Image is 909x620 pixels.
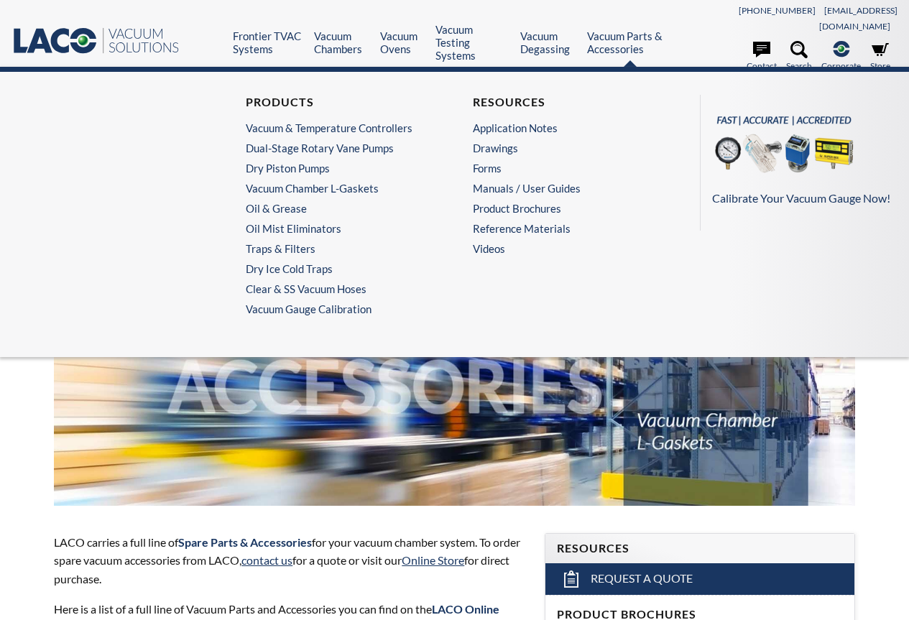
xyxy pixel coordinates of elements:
a: Vacuum Parts & Accessories [587,29,672,55]
span: Corporate [821,59,861,73]
a: Vacuum Ovens [380,29,425,55]
a: Calibrate Your Vacuum Gauge Now! [712,106,891,208]
a: Frontier TVAC Systems [233,29,303,55]
a: Application Notes [473,121,657,134]
a: Oil Mist Eliminators [246,222,430,235]
a: contact us [241,553,292,567]
a: Traps & Filters [246,242,430,255]
a: Vacuum Testing Systems [435,23,509,62]
a: Drawings [473,142,657,154]
a: Vacuum Chamber L-Gaskets [246,182,430,195]
a: Product Brochures [473,202,657,215]
strong: Spare Parts & Accessories [178,535,312,549]
a: Dry Ice Cold Traps [246,262,430,275]
h4: Resources [557,541,842,556]
a: Videos [473,242,664,255]
a: Dry Piston Pumps [246,162,430,175]
a: Request a Quote [545,563,854,595]
a: Search [786,41,812,73]
img: Menu_Pod_VacGauges.png [712,106,856,187]
a: Store [870,41,890,73]
a: Forms [473,162,657,175]
a: Online Store [402,553,464,567]
a: Reference Materials [473,222,657,235]
a: Clear & SS Vacuum Hoses [246,282,430,295]
a: [PHONE_NUMBER] [739,5,816,16]
a: Manuals / User Guides [473,182,657,195]
a: Contact [747,41,777,73]
h4: Products [246,95,430,110]
h4: Resources [473,95,657,110]
p: Calibrate Your Vacuum Gauge Now! [712,189,891,208]
a: Vacuum & Temperature Controllers [246,121,430,134]
a: Dual-Stage Rotary Vane Pumps [246,142,430,154]
a: Vacuum Chambers [314,29,369,55]
p: LACO carries a full line of for your vacuum chamber system. To order spare vacuum accessories fro... [54,533,527,588]
a: Oil & Grease [246,202,430,215]
a: Vacuum Degassing [520,29,577,55]
a: [EMAIL_ADDRESS][DOMAIN_NAME] [819,5,898,32]
span: Request a Quote [591,571,693,586]
a: Vacuum Gauge Calibration [246,302,437,315]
